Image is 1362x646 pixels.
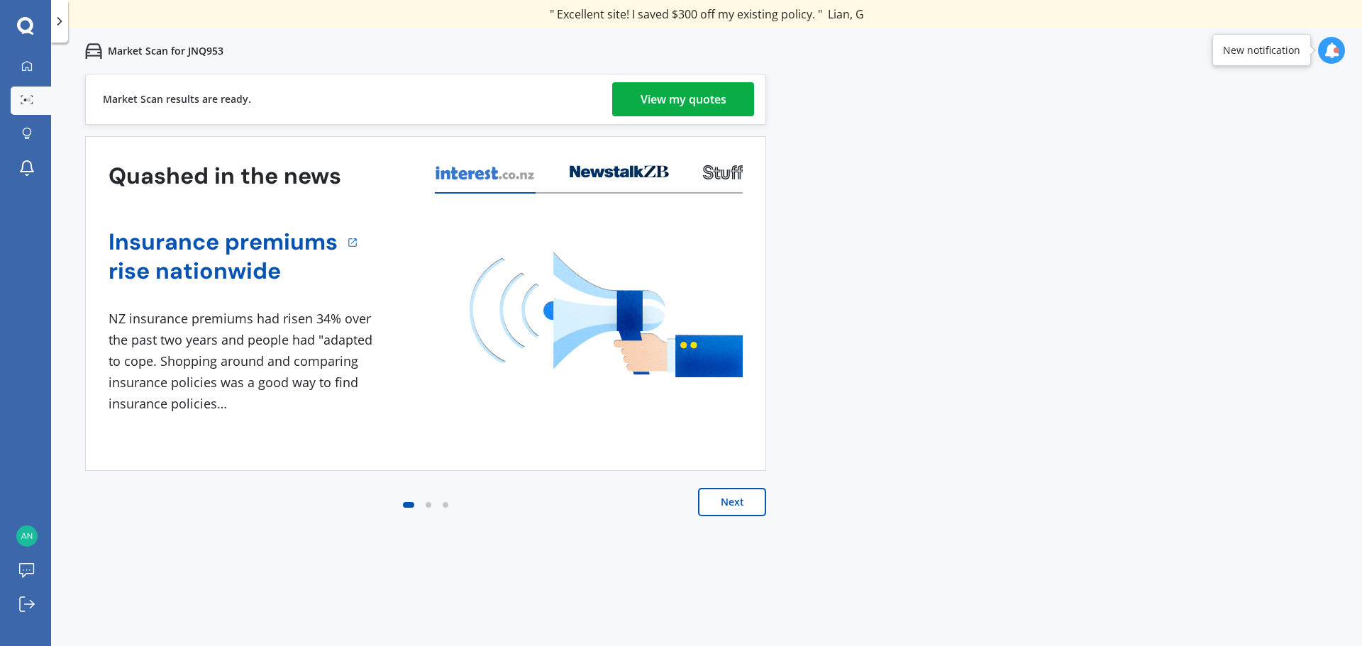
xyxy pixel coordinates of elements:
[109,228,338,257] a: Insurance premiums
[16,525,38,547] img: cbe3eca7ead01826de86b3d80925e2a8
[1223,43,1300,57] div: New notification
[109,257,338,286] a: rise nationwide
[85,43,102,60] img: car.f15378c7a67c060ca3f3.svg
[108,44,223,58] p: Market Scan for JNQ953
[698,488,766,516] button: Next
[470,252,743,377] img: media image
[612,82,754,116] a: View my quotes
[641,82,726,116] div: View my quotes
[103,74,251,124] div: Market Scan results are ready.
[109,162,341,191] h3: Quashed in the news
[109,308,378,414] div: NZ insurance premiums had risen 34% over the past two years and people had "adapted to cope. Shop...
